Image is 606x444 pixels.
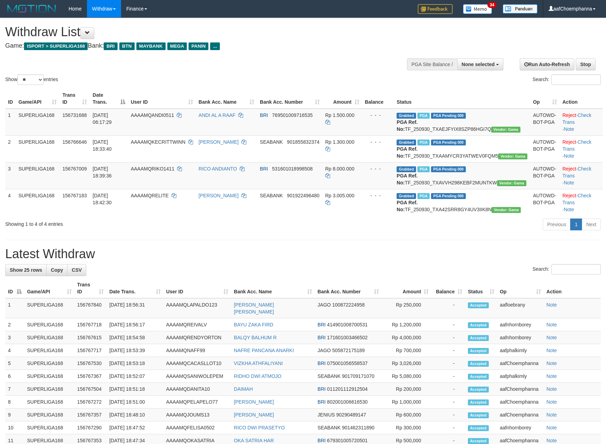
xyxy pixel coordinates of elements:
div: - - - [365,165,391,172]
td: Rp 3,026,000 [382,357,432,370]
td: 156767357 [74,409,106,421]
td: - [431,396,465,409]
a: Note [547,386,557,392]
span: ... [210,42,220,50]
span: Vendor URL: https://trx31.1velocity.biz [497,180,526,186]
h1: Latest Withdraw [5,247,601,261]
th: Trans ID: activate to sort column ascending [74,278,106,298]
a: Note [564,153,574,159]
span: Copy 505872175189 to clipboard [332,348,365,353]
td: SUPERLIGA168 [16,162,59,189]
a: ANDI AL A RAAF [199,112,236,118]
a: Note [547,360,557,366]
span: MEGA [167,42,187,50]
td: 2 [5,318,24,331]
td: SUPERLIGA168 [24,383,74,396]
span: Copy 901709171070 to clipboard [342,373,374,379]
span: ISPORT > SUPERLIGA168 [24,42,88,50]
span: [DATE] 06:17:29 [93,112,112,125]
a: Check Trans [563,139,591,152]
span: BRI [104,42,117,50]
td: - [431,357,465,370]
a: Note [547,399,557,405]
td: 1 [5,298,24,318]
span: Vendor URL: https://trx31.1velocity.biz [491,127,520,133]
a: Note [564,180,574,185]
th: Status: activate to sort column ascending [465,278,497,298]
a: 1 [570,219,582,230]
a: Reject [563,193,576,198]
span: Vendor URL: https://trx31.1velocity.biz [498,153,527,159]
td: SUPERLIGA168 [24,357,74,370]
a: Note [547,438,557,443]
span: JAGO [318,348,331,353]
b: PGA Ref. No: [397,146,417,159]
td: Rp 5,080,000 [382,370,432,383]
a: BALQY BALHUM R [234,335,277,340]
td: 156767615 [74,331,106,344]
span: 34 [487,2,497,8]
a: RICO ANDIANTO [199,166,237,172]
td: AUTOWD-BOT-PGA [530,189,560,216]
td: SUPERLIGA168 [24,344,74,357]
a: BAYU ZAKA FIRD [234,322,273,327]
td: AAAAMQFELISA0502 [164,421,231,434]
td: Rp 1,200,000 [382,318,432,331]
a: [PERSON_NAME] [199,139,239,145]
select: Showentries [17,74,43,85]
td: SUPERLIGA168 [24,370,74,383]
td: 156767272 [74,396,106,409]
img: Feedback.jpg [418,4,453,14]
button: None selected [457,58,503,70]
span: JENIUS [318,412,335,418]
span: Copy 802001006616530 to clipboard [327,399,368,405]
td: 156767504 [74,383,106,396]
td: - [431,318,465,331]
td: aafnhornborey [497,421,544,434]
span: Copy 414901008700531 to clipboard [327,322,368,327]
td: aafloebrany [497,298,544,318]
th: Date Trans.: activate to sort column descending [90,89,128,109]
td: aafphalkimly [497,370,544,383]
span: Marked by aafheankoy [417,166,430,172]
td: SUPERLIGA168 [24,318,74,331]
div: PGA Site Balance / [407,58,457,70]
span: AAAAMQRIKO1411 [131,166,174,172]
span: BTN [119,42,135,50]
a: Check Trans [563,166,591,179]
span: Copy 100872224958 to clipboard [332,302,365,308]
b: PGA Ref. No: [397,173,417,185]
span: Marked by aafheankoy [417,140,430,145]
span: Vendor URL: https://trx31.1velocity.biz [492,207,521,213]
td: aafChoemphanna [497,396,544,409]
span: SEABANK [260,139,283,145]
td: 10 [5,421,24,434]
td: SUPERLIGA168 [16,109,59,136]
a: Run Auto-Refresh [520,58,574,70]
span: Rp 1.300.000 [325,139,354,145]
td: aafphalkimly [497,344,544,357]
span: Accepted [468,361,489,367]
a: CSV [67,264,86,276]
a: [PERSON_NAME] [234,412,274,418]
span: Rp 1.500.000 [325,112,354,118]
td: AAAAMQLAPALDO123 [164,298,231,318]
td: AAAAMQDANITA10 [164,383,231,396]
td: - [431,370,465,383]
td: - [431,298,465,318]
td: SUPERLIGA168 [24,298,74,318]
td: [DATE] 18:51:18 [106,383,163,396]
span: Marked by aafheankoy [417,193,430,199]
span: 156766646 [62,139,87,145]
span: SEABANK [318,373,341,379]
b: PGA Ref. No: [397,119,417,132]
td: [DATE] 18:48:10 [106,409,163,421]
a: Note [547,348,557,353]
span: [DATE] 18:39:36 [93,166,112,179]
td: Rp 700,000 [382,344,432,357]
a: Copy [46,264,67,276]
a: Note [547,373,557,379]
span: AAAAMQKECRITTWINN [131,139,185,145]
td: SUPERLIGA168 [24,331,74,344]
th: Balance: activate to sort column ascending [431,278,465,298]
